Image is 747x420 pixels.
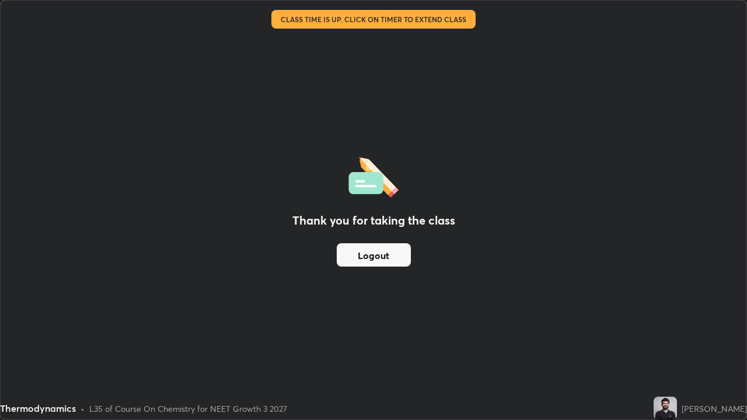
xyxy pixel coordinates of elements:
img: 0c83c29822bb4980a4694bc9a4022f43.jpg [654,397,677,420]
div: [PERSON_NAME] [682,402,747,415]
h2: Thank you for taking the class [292,212,455,229]
img: offlineFeedback.1438e8b3.svg [348,153,399,198]
div: L35 of Course On Chemistry for NEET Growth 3 2027 [89,402,287,415]
button: Logout [337,243,411,267]
div: • [81,402,85,415]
